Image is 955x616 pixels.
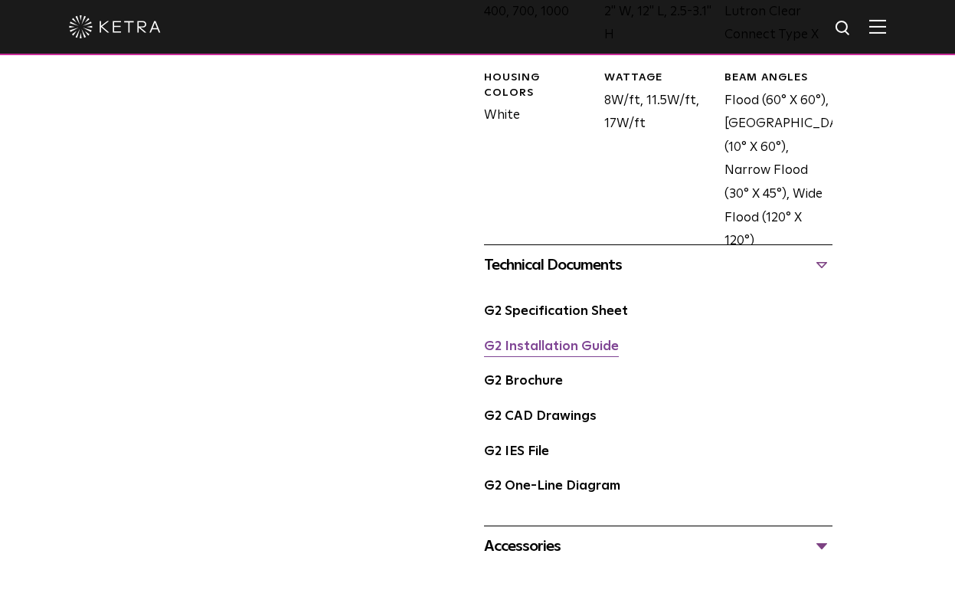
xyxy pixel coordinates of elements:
a: G2 Installation Guide [484,340,619,353]
a: G2 One-Line Diagram [484,480,620,493]
a: G2 Brochure [484,375,563,388]
div: White [473,70,593,254]
img: ketra-logo-2019-white [69,15,161,38]
div: HOUSING COLORS [484,70,593,100]
div: 8W/ft, 11.5W/ft, 17W/ft [593,70,713,254]
a: G2 CAD Drawings [484,410,597,423]
div: Flood (60° X 60°), [GEOGRAPHIC_DATA] (10° X 60°), Narrow Flood (30° X 45°), Wide Flood (120° X 120°) [713,70,833,254]
a: G2 IES File [484,445,549,458]
img: Hamburger%20Nav.svg [869,19,886,34]
div: Accessories [484,534,832,559]
img: search icon [834,19,853,38]
div: WATTAGE [604,70,713,86]
div: BEAM ANGLES [724,70,833,86]
div: Technical Documents [484,253,832,277]
a: G2 Specification Sheet [484,305,628,318]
